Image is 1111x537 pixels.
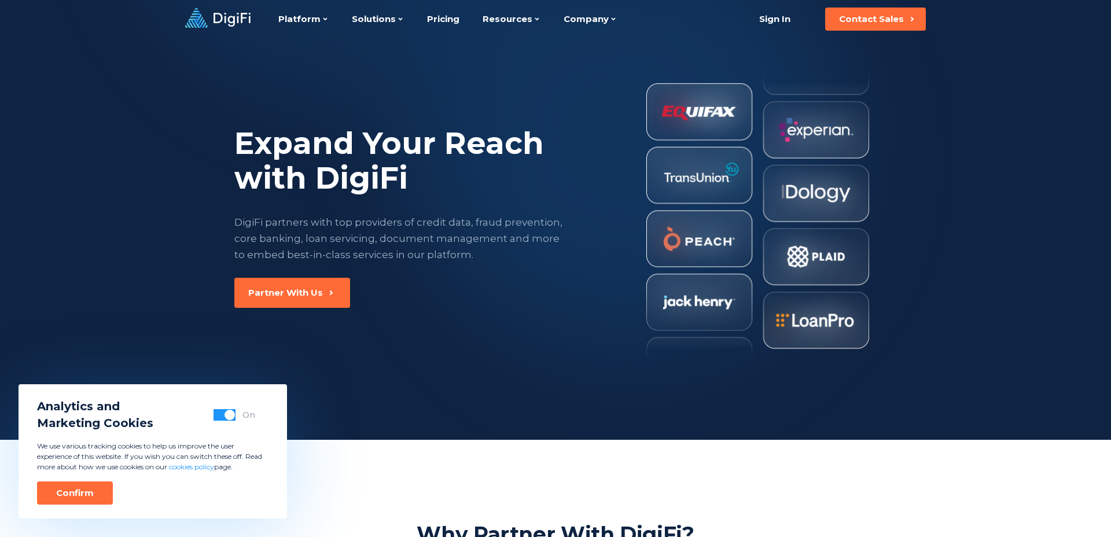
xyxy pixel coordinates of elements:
p: We use various tracking cookies to help us improve the user experience of this website. If you wi... [37,441,268,472]
a: cookies policy [169,462,214,471]
button: Confirm [37,481,113,505]
div: Partner With Us [248,287,323,299]
div: On [242,409,255,421]
span: Analytics and [37,398,153,415]
button: Contact Sales [825,8,926,31]
a: Sign In [745,8,804,31]
span: Marketing Cookies [37,415,153,432]
div: DigiFi partners with top providers of credit data, fraud prevention, core banking, loan servicing... [234,214,563,263]
div: Expand Your Reach with DigiFi [234,126,562,196]
button: Partner With Us [234,278,350,308]
div: Contact Sales [839,13,904,25]
div: Confirm [56,487,94,499]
